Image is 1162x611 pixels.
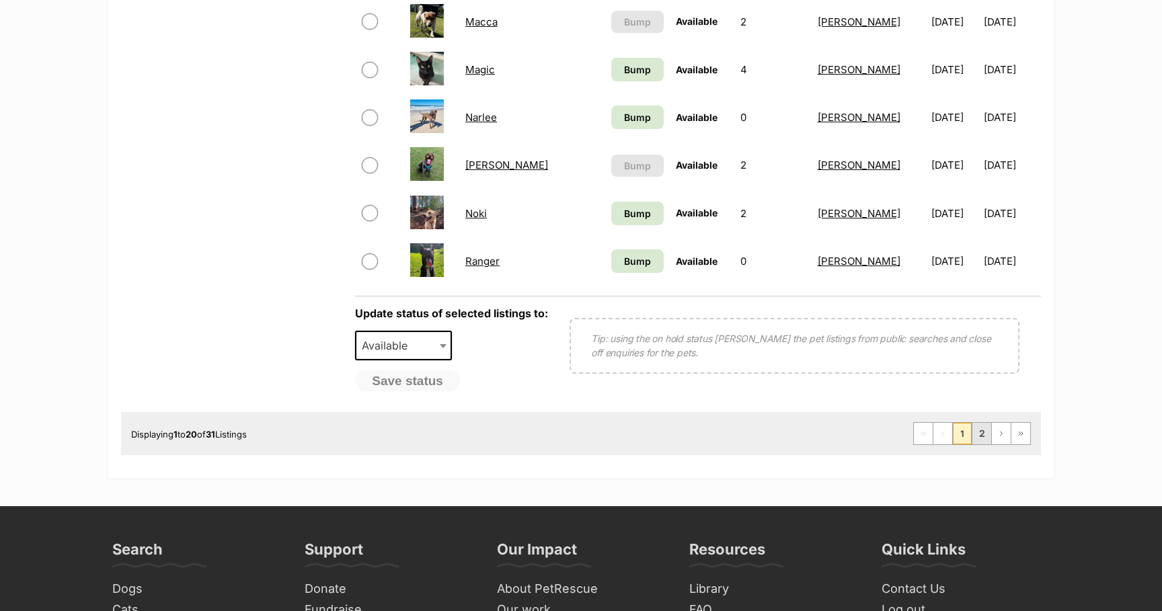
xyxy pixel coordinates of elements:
button: Bump [611,155,664,177]
nav: Pagination [913,422,1031,445]
td: 0 [735,94,810,140]
a: Last page [1011,423,1030,444]
a: Bump [611,58,664,81]
a: [PERSON_NAME] [818,255,900,268]
a: Contact Us [876,579,1055,600]
span: Available [355,331,452,360]
span: First page [914,423,933,444]
a: Bump [611,106,664,129]
span: Bump [624,110,651,124]
h3: Search [112,540,163,567]
a: Macca [465,15,498,28]
a: [PERSON_NAME] [818,63,900,76]
span: Bump [624,254,651,268]
a: [PERSON_NAME] [818,15,900,28]
a: Noki [465,207,487,220]
td: [DATE] [984,190,1040,237]
a: Bump [611,249,664,273]
td: 4 [735,46,810,93]
span: Available [676,255,718,267]
td: 2 [735,142,810,188]
strong: 1 [173,429,178,440]
img: Magic [410,52,444,85]
span: Available [676,207,718,218]
span: Bump [624,206,651,220]
span: Previous page [933,423,952,444]
span: Bump [624,63,651,77]
button: Bump [611,11,664,33]
td: [DATE] [926,46,982,93]
a: Bump [611,202,664,225]
a: Magic [465,63,495,76]
a: Narlee [465,111,497,124]
strong: 31 [206,429,215,440]
span: Available [676,159,718,171]
span: Bump [624,15,651,29]
h3: Resources [689,540,765,567]
a: [PERSON_NAME] [465,159,548,171]
a: Dogs [107,579,286,600]
a: Next page [992,423,1011,444]
td: [DATE] [926,238,982,284]
span: Available [356,336,421,355]
td: [DATE] [926,94,982,140]
h3: Our Impact [497,540,577,567]
a: Ranger [465,255,500,268]
a: Library [684,579,863,600]
td: 2 [735,190,810,237]
h3: Quick Links [882,540,966,567]
td: [DATE] [984,94,1040,140]
td: [DATE] [984,238,1040,284]
td: [DATE] [926,142,982,188]
span: Displaying to of Listings [131,429,247,440]
a: Page 2 [972,423,991,444]
td: [DATE] [984,142,1040,188]
strong: 20 [186,429,197,440]
h3: Support [305,540,363,567]
a: [PERSON_NAME] [818,159,900,171]
p: Tip: using the on hold status [PERSON_NAME] the pet listings from public searches and close off e... [591,331,998,360]
td: [DATE] [926,190,982,237]
td: [DATE] [984,46,1040,93]
a: [PERSON_NAME] [818,207,900,220]
span: Available [676,112,718,123]
a: About PetRescue [492,579,670,600]
td: 0 [735,238,810,284]
span: Page 1 [953,423,972,444]
span: Available [676,15,718,27]
label: Update status of selected listings to: [355,307,548,320]
a: Donate [299,579,478,600]
span: Bump [624,159,651,173]
button: Save status [355,370,460,392]
span: Available [676,64,718,75]
a: [PERSON_NAME] [818,111,900,124]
